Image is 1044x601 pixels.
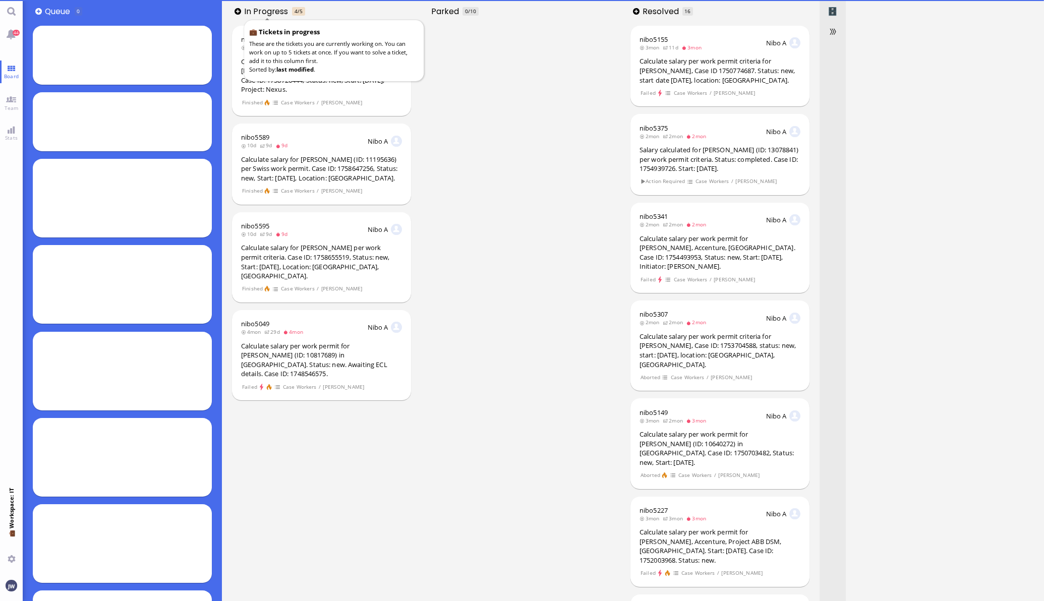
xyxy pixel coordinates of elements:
[321,98,363,107] span: [PERSON_NAME]
[640,319,663,326] span: 2mon
[640,234,800,271] div: Calculate salary per work permit for [PERSON_NAME], Accenture, [GEOGRAPHIC_DATA]. Case ID: 175449...
[640,430,800,467] div: Calculate salary per work permit for [PERSON_NAME] (ID: 10640272) in [GEOGRAPHIC_DATA]. Case ID: ...
[633,8,640,15] button: Add
[640,417,663,424] span: 3mon
[681,569,715,577] span: Case Workers
[766,411,787,420] span: Nibo A
[368,323,388,332] span: Nibo A
[789,313,800,324] img: NA
[321,284,363,293] span: [PERSON_NAME]
[45,6,74,17] span: Queue
[640,569,656,577] span: Failed
[2,73,21,80] span: Board
[789,508,800,519] img: NA
[242,98,263,107] span: Finished
[709,89,712,97] span: /
[316,98,319,107] span: /
[686,417,709,424] span: 3mon
[686,319,709,326] span: 2mon
[241,142,260,149] span: 10d
[789,214,800,225] img: NA
[695,177,729,186] span: Case Workers
[640,332,800,369] div: Calculate salary per work permit criteria for [PERSON_NAME], Case ID: 1753704588, status: new, st...
[663,417,686,424] span: 2mon
[3,134,20,141] span: Stats
[275,142,291,149] span: 9d
[321,187,363,195] span: [PERSON_NAME]
[468,8,476,15] span: /10
[241,328,264,335] span: 4mon
[789,126,800,137] img: NA
[663,319,686,326] span: 2mon
[368,137,388,146] span: Nibo A
[678,471,712,479] span: Case Workers
[663,133,686,140] span: 2mon
[714,471,717,479] span: /
[640,221,663,228] span: 2mon
[249,39,419,65] p: These are the tickets you are currently working on. You can work on up to 5 tickets at once. If y...
[242,284,263,293] span: Finished
[241,155,402,183] div: Calculate salary for [PERSON_NAME] (ID: 11195636) per Swiss work permit. Case ID: 1758647256, Sta...
[686,221,709,228] span: 2mon
[241,35,269,44] a: nibo5601
[241,44,257,51] span: 9d
[640,212,668,221] span: nibo5341
[283,328,306,335] span: 4mon
[663,515,686,522] span: 3mon
[35,8,42,15] button: Add
[640,506,668,515] a: nibo5227
[640,124,668,133] a: nibo5375
[640,35,668,44] a: nibo5155
[241,230,260,237] span: 10d
[663,221,686,228] span: 2mon
[717,569,720,577] span: /
[275,230,291,237] span: 9d
[241,133,269,142] a: nibo5589
[8,528,15,551] span: 💼 Workspace: IT
[766,509,787,518] span: Nibo A
[718,471,760,479] span: [PERSON_NAME]
[241,221,269,230] a: nibo5595
[706,373,709,382] span: /
[241,341,402,379] div: Calculate salary per work permit for [PERSON_NAME] (ID: 10817689) in [GEOGRAPHIC_DATA]. Status: n...
[241,243,402,280] div: Calculate salary for [PERSON_NAME] per work permit criteria. Case ID: 1758655519, Status: new, St...
[640,471,660,479] span: Aborted
[766,215,787,224] span: Nibo A
[684,8,690,15] span: 16
[640,89,656,97] span: Failed
[391,322,402,333] img: NA
[640,373,660,382] span: Aborted
[686,133,709,140] span: 2mon
[276,66,314,73] strong: last modified
[709,275,712,284] span: /
[640,133,663,140] span: 2mon
[292,7,305,16] span: In progress is overloaded
[721,569,763,577] span: [PERSON_NAME]
[249,27,419,37] h5: 💼 Tickets in progress
[640,145,800,173] div: Salary calculated for [PERSON_NAME] (ID: 13078841) per work permit criteria. Status: completed. C...
[714,89,756,97] span: [PERSON_NAME]
[640,310,668,319] a: nibo5307
[260,230,275,237] span: 9d
[235,8,241,15] button: Add
[663,44,681,51] span: 11d
[13,30,20,36] span: 44
[670,373,705,382] span: Case Workers
[368,225,388,234] span: Nibo A
[242,187,263,195] span: Finished
[298,8,303,15] span: /5
[280,98,315,107] span: Case Workers
[244,6,292,17] span: In progress
[640,177,685,186] span: Action Required
[766,38,787,47] span: Nibo A
[766,127,787,136] span: Nibo A
[282,383,317,391] span: Case Workers
[789,410,800,422] img: NA
[686,515,709,522] span: 3mon
[735,177,777,186] span: [PERSON_NAME]
[2,104,21,111] span: Team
